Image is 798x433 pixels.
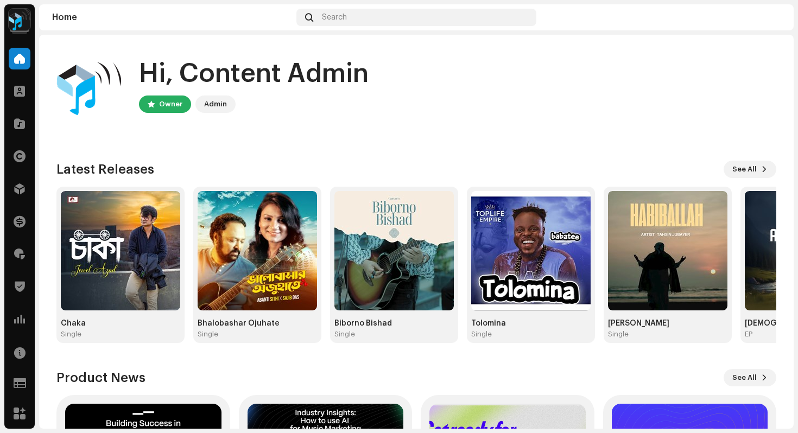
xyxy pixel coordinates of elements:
div: [PERSON_NAME] [608,319,727,328]
img: 5fcdd71f-458f-4ff5-a3cd-70336393c52f [471,191,591,310]
img: 790cc5ba-aa94-4f77-be96-5ac753399f6a [56,52,122,117]
img: 70bd5195-c4b2-4699-b628-aa15c2e89bc0 [334,191,454,310]
img: e681979e-55db-4c71-80bc-4d02bbafdf19 [61,191,180,310]
h3: Latest Releases [56,161,154,178]
div: Single [608,330,629,339]
img: 790cc5ba-aa94-4f77-be96-5ac753399f6a [763,9,781,26]
img: 2dae3d76-597f-44f3-9fef-6a12da6d2ece [9,9,30,30]
div: Home [52,13,292,22]
div: Single [471,330,492,339]
span: See All [732,158,757,180]
div: Bhalobashar Ojuhate [198,319,317,328]
span: See All [732,367,757,389]
button: See All [724,161,776,178]
div: Tolomina [471,319,591,328]
div: Chaka [61,319,180,328]
div: EP [745,330,752,339]
div: Owner [159,98,182,111]
span: Search [322,13,347,22]
img: f2865753-639c-4db9-8ae0-b5ca151d0f14 [608,191,727,310]
img: 7c36b412-9d98-4fd3-9a8c-6fb2d4ce74fe [198,191,317,310]
div: Biborno Bishad [334,319,454,328]
div: Hi, Content Admin [139,56,369,91]
h3: Product News [56,369,145,386]
div: Single [334,330,355,339]
div: Single [198,330,218,339]
div: Admin [204,98,227,111]
div: Single [61,330,81,339]
button: See All [724,369,776,386]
